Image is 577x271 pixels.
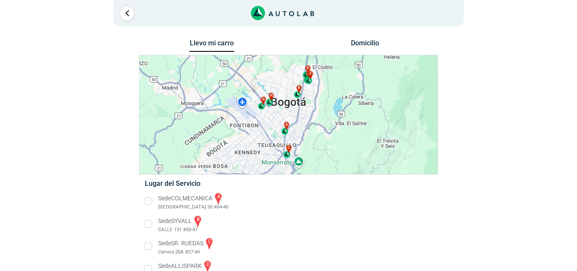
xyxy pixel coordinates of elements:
a: Link al sitio de autolab [251,9,315,17]
span: d [307,66,309,71]
a: Ir al paso anterior [120,6,134,20]
span: b [298,85,300,91]
button: Domicilio [343,39,388,51]
button: Llevo mi carro [189,39,234,52]
span: f [309,71,312,77]
span: h [270,93,272,99]
span: g [262,97,265,103]
span: c [288,145,290,151]
span: e [309,71,311,77]
span: a [285,122,288,128]
h5: Lugar del Servicio [145,179,432,188]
